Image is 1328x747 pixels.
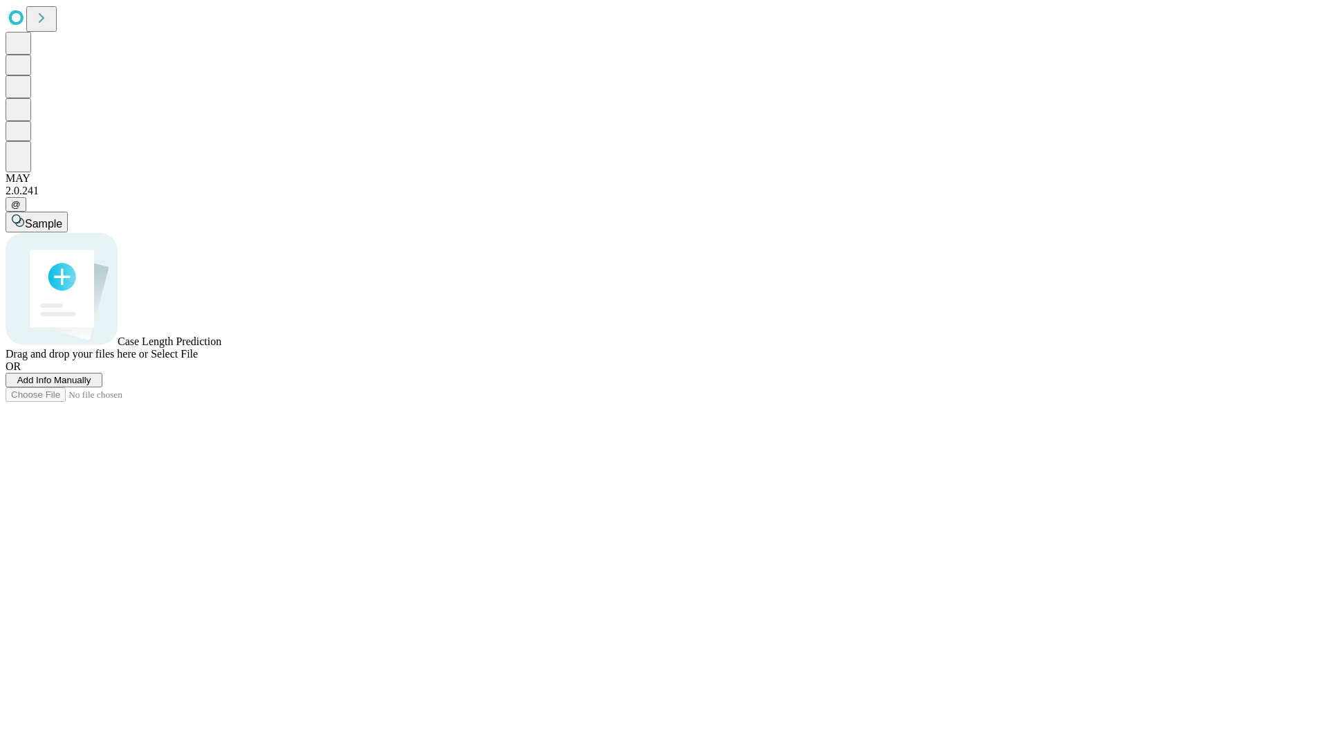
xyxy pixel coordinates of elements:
span: @ [11,199,21,210]
button: @ [6,197,26,212]
div: MAY [6,172,1322,185]
button: Add Info Manually [6,373,102,387]
span: Add Info Manually [17,375,91,385]
span: Sample [25,218,62,230]
span: Select File [151,348,198,360]
span: Drag and drop your files here or [6,348,148,360]
button: Sample [6,212,68,232]
div: 2.0.241 [6,185,1322,197]
span: Case Length Prediction [118,335,221,347]
span: OR [6,360,21,372]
